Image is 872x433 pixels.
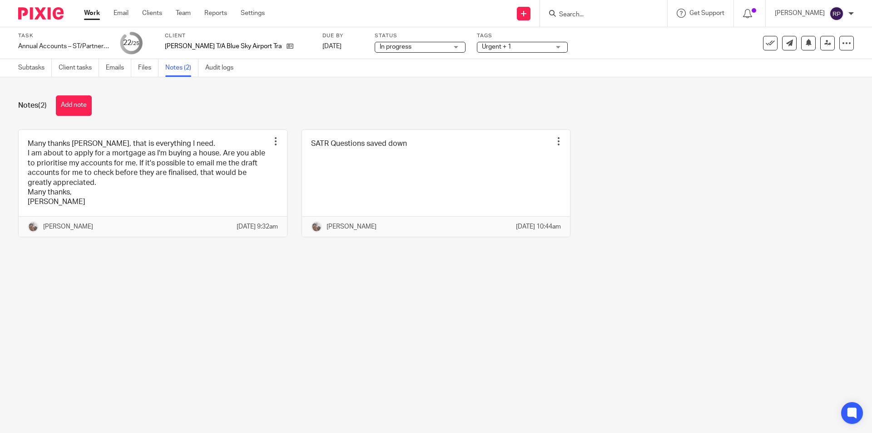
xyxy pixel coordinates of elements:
[18,7,64,20] img: Pixie
[241,9,265,18] a: Settings
[28,221,39,232] img: me.jpg
[558,11,640,19] input: Search
[84,9,100,18] a: Work
[165,32,311,40] label: Client
[38,102,47,109] span: (2)
[114,9,129,18] a: Email
[43,222,93,231] p: [PERSON_NAME]
[516,222,561,231] p: [DATE] 10:44am
[482,44,511,50] span: Urgent + 1
[205,59,240,77] a: Audit logs
[237,222,278,231] p: [DATE] 9:32am
[59,59,99,77] a: Client tasks
[142,9,162,18] a: Clients
[322,43,342,50] span: [DATE]
[311,221,322,232] img: me.jpg
[165,42,282,51] p: [PERSON_NAME] T/A Blue Sky Airport Transfers
[380,44,411,50] span: In progress
[165,59,198,77] a: Notes (2)
[477,32,568,40] label: Tags
[18,32,109,40] label: Task
[18,42,109,51] div: Annual Accounts – ST/Partnership - Software
[829,6,844,21] img: svg%3E
[56,95,92,116] button: Add note
[176,9,191,18] a: Team
[131,41,139,46] small: /25
[106,59,131,77] a: Emails
[138,59,159,77] a: Files
[322,32,363,40] label: Due by
[18,59,52,77] a: Subtasks
[689,10,724,16] span: Get Support
[775,9,825,18] p: [PERSON_NAME]
[327,222,377,231] p: [PERSON_NAME]
[204,9,227,18] a: Reports
[18,101,47,110] h1: Notes
[375,32,466,40] label: Status
[123,38,139,48] div: 22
